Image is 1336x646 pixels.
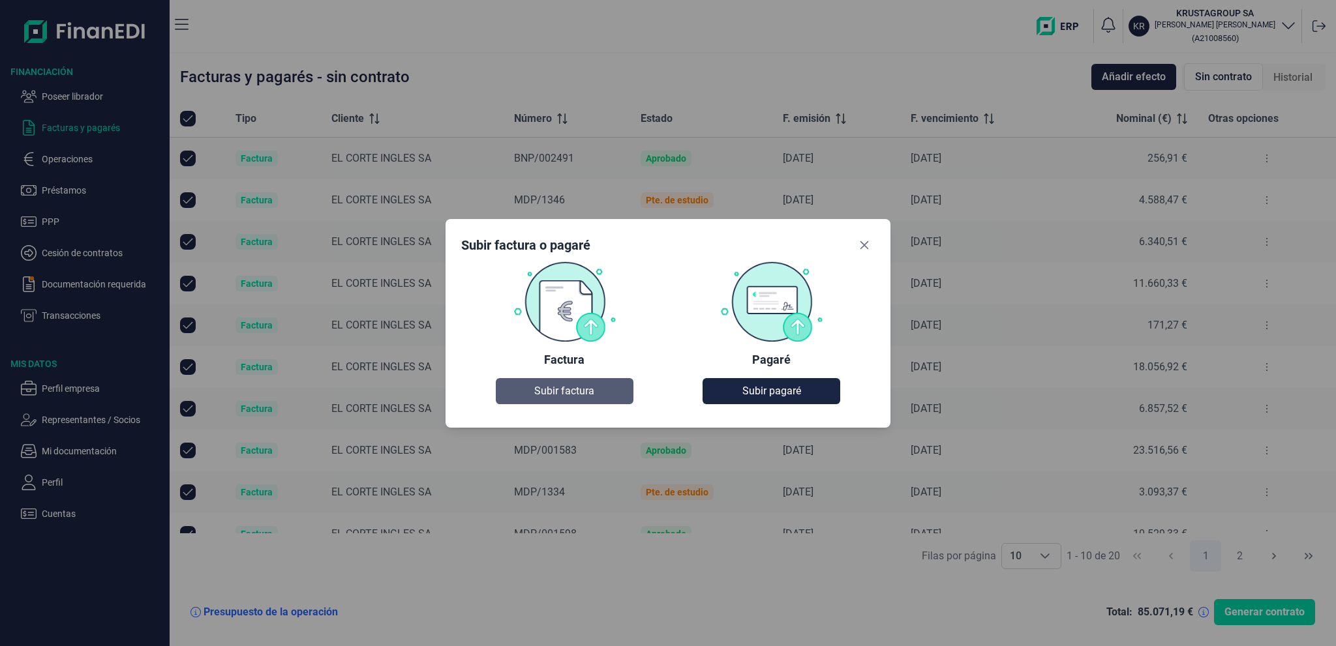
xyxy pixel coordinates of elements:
[461,236,590,254] div: Subir factura o pagaré
[720,261,823,342] img: Pagaré
[534,383,594,399] span: Subir factura
[854,235,875,256] button: Close
[544,352,584,368] div: Factura
[703,378,841,404] button: Subir pagaré
[742,383,801,399] span: Subir pagaré
[496,378,634,404] button: Subir factura
[513,261,616,342] img: Factura
[752,352,791,368] div: Pagaré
